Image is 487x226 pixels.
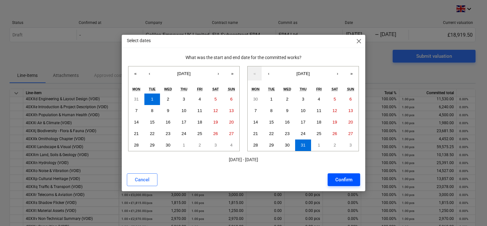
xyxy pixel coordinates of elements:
[279,105,295,117] button: July 9, 2025
[311,105,327,117] button: July 11, 2025
[128,139,144,151] button: April 28, 2025
[286,97,288,102] abbr: July 2, 2025
[199,97,201,102] abbr: April 4, 2025
[349,97,352,102] abbr: July 6, 2025
[144,128,160,139] button: April 22, 2025
[127,173,157,186] button: Cancel
[160,117,176,128] button: April 16, 2025
[301,131,306,136] abbr: July 24, 2025
[208,94,224,105] button: April 5, 2025
[176,94,192,105] button: April 3, 2025
[149,87,156,91] abbr: Tuesday
[269,120,274,124] abbr: July 15, 2025
[176,128,192,139] button: April 24, 2025
[343,117,359,128] button: July 20, 2025
[213,131,218,136] abbr: April 26, 2025
[167,108,169,113] abbr: April 9, 2025
[167,97,169,102] abbr: April 2, 2025
[160,94,176,105] button: April 2, 2025
[283,87,291,91] abbr: Wednesday
[180,87,187,91] abbr: Thursday
[262,66,276,80] button: ‹
[144,94,160,105] button: April 1, 2025
[212,87,219,91] abbr: Saturday
[223,105,239,117] button: April 13, 2025
[252,87,260,91] abbr: Monday
[327,105,343,117] button: July 12, 2025
[332,108,337,113] abbr: July 12, 2025
[285,143,290,147] abbr: July 30, 2025
[348,131,353,136] abbr: July 27, 2025
[301,120,306,124] abbr: July 17, 2025
[295,94,311,105] button: July 3, 2025
[223,117,239,128] button: April 20, 2025
[264,128,280,139] button: July 22, 2025
[150,143,155,147] abbr: April 29, 2025
[151,108,153,113] abbr: April 8, 2025
[301,108,306,113] abbr: July 10, 2025
[279,117,295,128] button: July 16, 2025
[302,97,304,102] abbr: July 3, 2025
[150,131,155,136] abbr: April 22, 2025
[214,143,217,147] abbr: May 3, 2025
[208,128,224,139] button: April 26, 2025
[229,108,234,113] abbr: April 13, 2025
[253,131,258,136] abbr: July 21, 2025
[156,66,211,80] button: [DATE]
[127,156,360,163] p: [DATE] - [DATE]
[208,117,224,128] button: April 19, 2025
[144,117,160,128] button: April 15, 2025
[166,131,171,136] abbr: April 23, 2025
[264,94,280,105] button: July 1, 2025
[211,66,225,80] button: ›
[295,117,311,128] button: July 17, 2025
[128,117,144,128] button: April 14, 2025
[253,120,258,124] abbr: July 14, 2025
[213,120,218,124] abbr: April 19, 2025
[128,66,142,80] button: «
[248,105,264,117] button: July 7, 2025
[142,66,156,80] button: ‹
[135,176,149,184] div: Cancel
[349,143,352,147] abbr: August 3, 2025
[248,128,264,139] button: July 21, 2025
[318,97,320,102] abbr: July 4, 2025
[208,139,224,151] button: May 3, 2025
[300,87,307,91] abbr: Thursday
[160,105,176,117] button: April 9, 2025
[214,97,217,102] abbr: April 5, 2025
[253,143,258,147] abbr: July 28, 2025
[144,139,160,151] button: April 29, 2025
[176,139,192,151] button: May 1, 2025
[335,176,353,184] div: Confirm
[144,105,160,117] button: April 8, 2025
[345,66,359,80] button: »
[327,94,343,105] button: July 5, 2025
[229,120,234,124] abbr: April 20, 2025
[327,139,343,151] button: August 2, 2025
[264,105,280,117] button: July 8, 2025
[134,131,139,136] abbr: April 21, 2025
[151,97,153,102] abbr: April 1, 2025
[316,87,322,91] abbr: Friday
[286,108,288,113] abbr: July 9, 2025
[230,97,232,102] abbr: April 6, 2025
[327,117,343,128] button: July 19, 2025
[316,131,321,136] abbr: July 25, 2025
[197,131,202,136] abbr: April 25, 2025
[134,97,139,102] abbr: March 31, 2025
[197,87,202,91] abbr: Friday
[197,108,202,113] abbr: April 11, 2025
[331,66,345,80] button: ›
[225,66,239,80] button: »
[223,94,239,105] button: April 6, 2025
[128,128,144,139] button: April 21, 2025
[334,143,336,147] abbr: August 2, 2025
[128,94,144,105] button: March 31, 2025
[248,66,262,80] button: «
[318,143,320,147] abbr: August 1, 2025
[279,128,295,139] button: July 23, 2025
[276,66,331,80] button: [DATE]
[285,120,290,124] abbr: July 16, 2025
[128,105,144,117] button: April 7, 2025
